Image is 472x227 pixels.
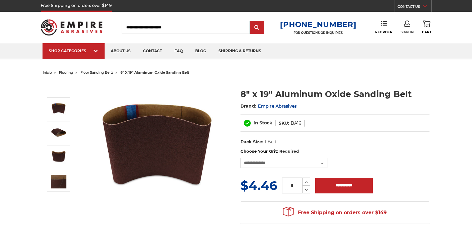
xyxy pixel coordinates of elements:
[283,206,387,219] span: Free Shipping on orders over $149
[59,70,73,75] a: flooring
[49,49,98,53] div: SHOP CATEGORIES
[422,21,431,34] a: Cart
[422,30,431,34] span: Cart
[105,43,137,59] a: about us
[240,148,429,155] label: Choose Your Grit:
[96,81,220,206] img: aluminum oxide 8x19 sanding belt
[212,43,267,59] a: shipping & returns
[279,120,289,127] dt: SKU:
[51,125,66,140] img: ez8 drum sander belt
[254,120,272,126] span: In Stock
[240,139,263,145] dt: Pack Size:
[280,31,356,35] p: FOR QUESTIONS OR INQUIRIES
[51,149,66,164] img: 8" x 19" Drum Sander Belt
[258,103,297,109] a: Empire Abrasives
[291,120,301,127] dd: BA16
[265,139,276,145] dd: 1 Belt
[120,70,189,75] span: 8" x 19" aluminum oxide sanding belt
[240,88,429,100] h1: 8" x 19" Aluminum Oxide Sanding Belt
[41,15,103,39] img: Empire Abrasives
[240,103,257,109] span: Brand:
[279,149,299,154] small: Required
[51,173,66,188] img: 8" x 19" Aluminum Oxide Sanding Belt
[80,70,113,75] a: floor sanding belts
[251,21,263,34] input: Submit
[43,70,52,75] a: inicio
[401,30,414,34] span: Sign In
[398,3,431,12] a: CONTACT US
[280,20,356,29] a: [PHONE_NUMBER]
[51,100,66,116] img: aluminum oxide 8x19 sanding belt
[375,21,392,34] a: Reorder
[375,30,392,34] span: Reorder
[137,43,168,59] a: contact
[168,43,189,59] a: faq
[240,178,277,193] span: $4.46
[189,43,212,59] a: blog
